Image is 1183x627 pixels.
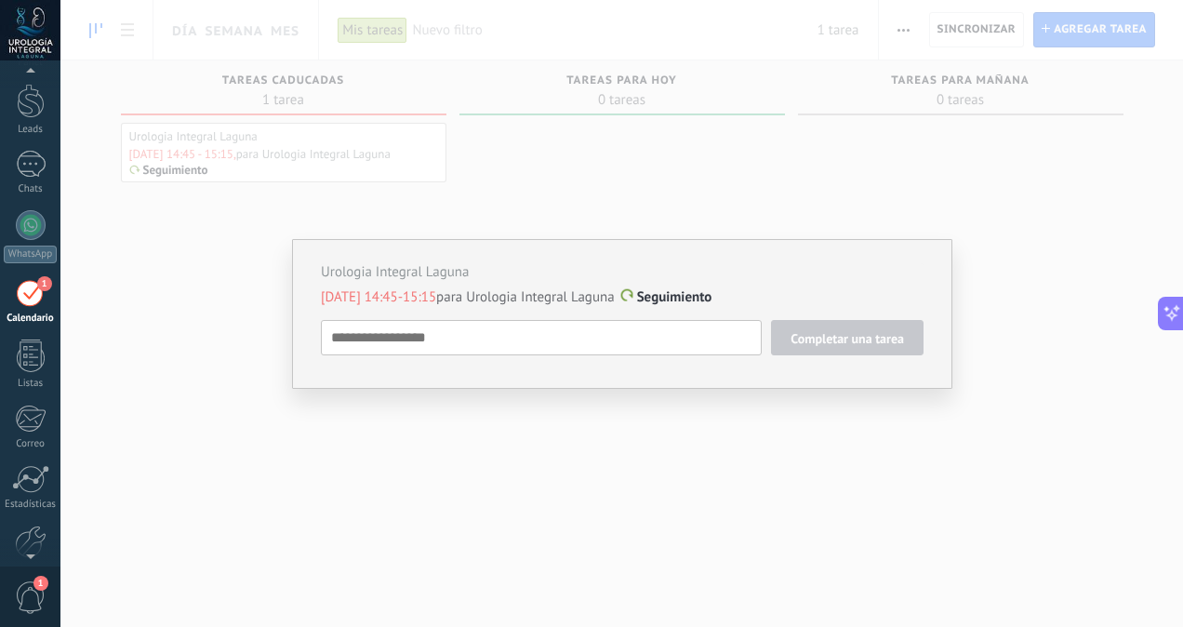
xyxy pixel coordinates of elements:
[4,183,58,195] div: Chats
[321,288,615,306] span: para Urologia Integral Laguna
[4,124,58,136] div: Leads
[4,499,58,511] div: Estadísticas
[791,332,904,345] span: Completar una tarea
[37,276,52,291] span: 1
[321,263,469,281] a: Urologia Integral Laguna
[4,438,58,450] div: Correo
[637,288,712,306] span: Seguimiento
[771,320,924,355] button: Completar una tarea
[4,378,58,390] div: Listas
[321,288,436,306] span: [DATE] 14:45-15:15
[33,576,48,591] span: 1
[4,313,58,325] div: Calendario
[4,246,57,263] div: WhatsApp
